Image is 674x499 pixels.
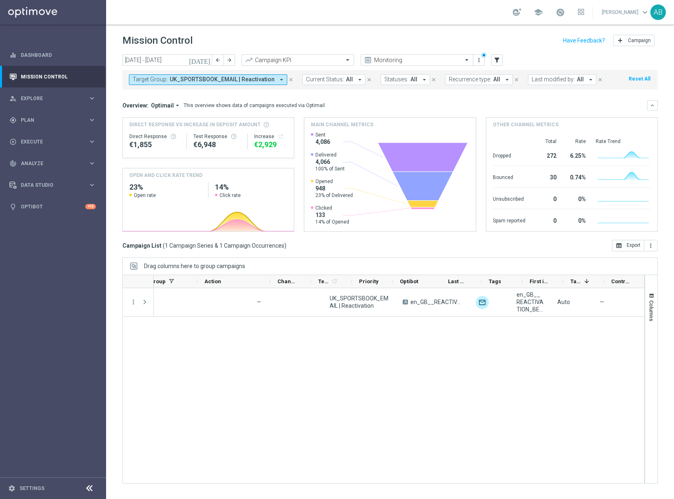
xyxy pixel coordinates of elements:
[284,242,286,249] span: )
[9,51,17,59] i: equalizer
[9,138,17,145] i: play_circle_outline
[9,203,17,210] i: lightbulb
[134,192,156,199] span: Open rate
[315,205,349,211] span: Clicked
[431,77,437,83] i: close
[566,148,586,161] div: 6.25%
[189,56,211,64] i: [DATE]
[122,54,212,66] input: Select date range
[448,278,468,284] span: Last Modified By
[21,96,88,101] span: Explore
[535,148,556,161] div: 272
[9,74,96,80] button: Mission Control
[9,116,17,124] i: gps_fixed
[288,77,294,83] i: close
[596,138,651,145] div: Rate Trend
[513,75,520,84] button: close
[9,95,96,102] button: person_search Explore keyboard_arrow_right
[535,213,556,226] div: 0
[331,278,338,284] i: refresh
[346,76,353,83] span: All
[403,300,408,304] span: A
[410,76,417,83] span: All
[9,95,88,102] div: Explore
[648,300,655,321] span: Columns
[245,56,253,64] i: trending_up
[21,66,96,87] a: Mission Control
[381,74,430,85] button: Statuses: All arrow_drop_down
[534,8,543,17] span: school
[366,75,373,84] button: close
[315,158,345,166] span: 4,066
[21,196,85,217] a: Optibot
[476,296,489,309] div: Optimail
[410,298,462,306] span: en_GB__REACTIVATION_BET10GET5__ALL_EMA_AUT_SP
[287,75,295,84] button: close
[20,486,44,491] a: Settings
[21,44,96,66] a: Dashboard
[421,76,428,83] i: arrow_drop_down
[528,74,596,85] button: Last modified by: All arrow_drop_down
[650,103,655,108] i: keyboard_arrow_down
[445,74,513,85] button: Recurrence type: All arrow_drop_down
[129,172,202,179] h4: OPEN AND CLICK RATE TREND
[306,76,344,83] span: Current Status:
[9,160,17,167] i: track_changes
[493,213,525,226] div: Spam reported
[384,76,408,83] span: Statuses:
[88,94,96,102] i: keyboard_arrow_right
[122,102,149,109] h3: Overview:
[9,160,96,167] button: track_changes Analyze keyboard_arrow_right
[9,66,96,87] div: Mission Control
[530,278,549,284] span: First in Range
[212,54,224,66] button: arrow_back
[566,170,586,183] div: 0.74%
[361,54,473,66] ng-select: Monitoring
[489,278,501,284] span: Tags
[122,35,193,47] h1: Mission Control
[503,76,511,83] i: arrow_drop_down
[356,76,364,83] i: arrow_drop_down
[129,182,202,192] h2: 23%
[215,182,287,192] h2: 14%
[430,75,437,84] button: close
[644,240,658,251] button: more_vert
[188,54,212,67] button: [DATE]
[475,55,483,65] button: more_vert
[144,263,245,269] div: Row Groups
[318,278,330,284] span: Templates
[315,138,330,145] span: 4,086
[563,38,605,43] input: Have Feedback?
[9,160,88,167] div: Analyze
[566,192,586,205] div: 0%
[535,138,556,145] div: Total
[224,54,235,66] button: arrow_forward
[151,102,174,109] span: Optimail
[9,181,88,189] div: Data Studio
[597,77,603,83] i: close
[612,242,658,248] multiple-options-button: Export to CSV
[226,57,232,63] i: arrow_forward
[9,182,96,188] button: Data Studio keyboard_arrow_right
[88,159,96,167] i: keyboard_arrow_right
[315,192,353,199] span: 23% of Delivered
[302,74,366,85] button: Current Status: All arrow_drop_down
[193,133,240,140] div: Test Response
[88,116,96,124] i: keyboard_arrow_right
[163,242,165,249] span: (
[123,288,154,317] div: Press SPACE to select this row.
[400,278,418,284] span: Optibot
[641,8,650,17] span: keyboard_arrow_down
[647,242,654,249] i: more_vert
[9,196,96,217] div: Optibot
[215,57,221,63] i: arrow_back
[315,185,353,192] span: 948
[8,485,16,492] i: settings
[9,204,96,210] div: lightbulb Optibot +10
[566,138,586,145] div: Rate
[144,263,245,269] span: Drag columns here to group campaigns
[359,278,379,284] span: Priority
[9,138,88,145] div: Execute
